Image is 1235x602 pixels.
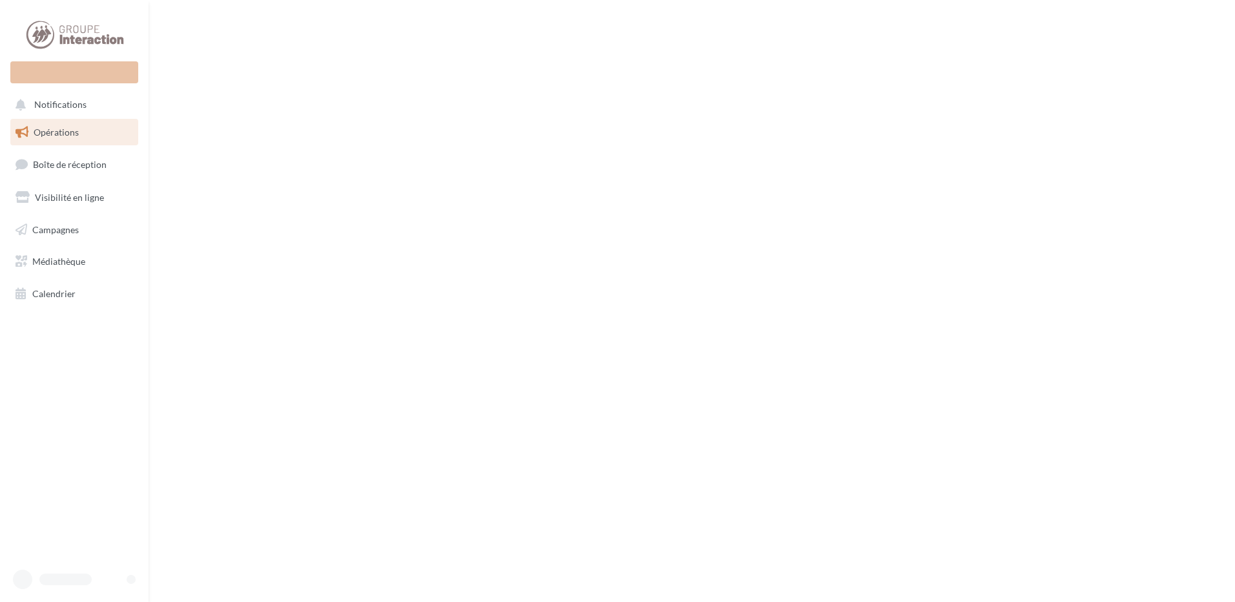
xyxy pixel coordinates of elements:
[33,159,107,170] span: Boîte de réception
[32,288,76,299] span: Calendrier
[8,280,141,307] a: Calendrier
[32,223,79,234] span: Campagnes
[8,119,141,146] a: Opérations
[34,99,87,110] span: Notifications
[8,248,141,275] a: Médiathèque
[8,184,141,211] a: Visibilité en ligne
[32,256,85,267] span: Médiathèque
[35,192,104,203] span: Visibilité en ligne
[8,216,141,244] a: Campagnes
[34,127,79,138] span: Opérations
[10,61,138,83] div: Nouvelle campagne
[8,150,141,178] a: Boîte de réception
